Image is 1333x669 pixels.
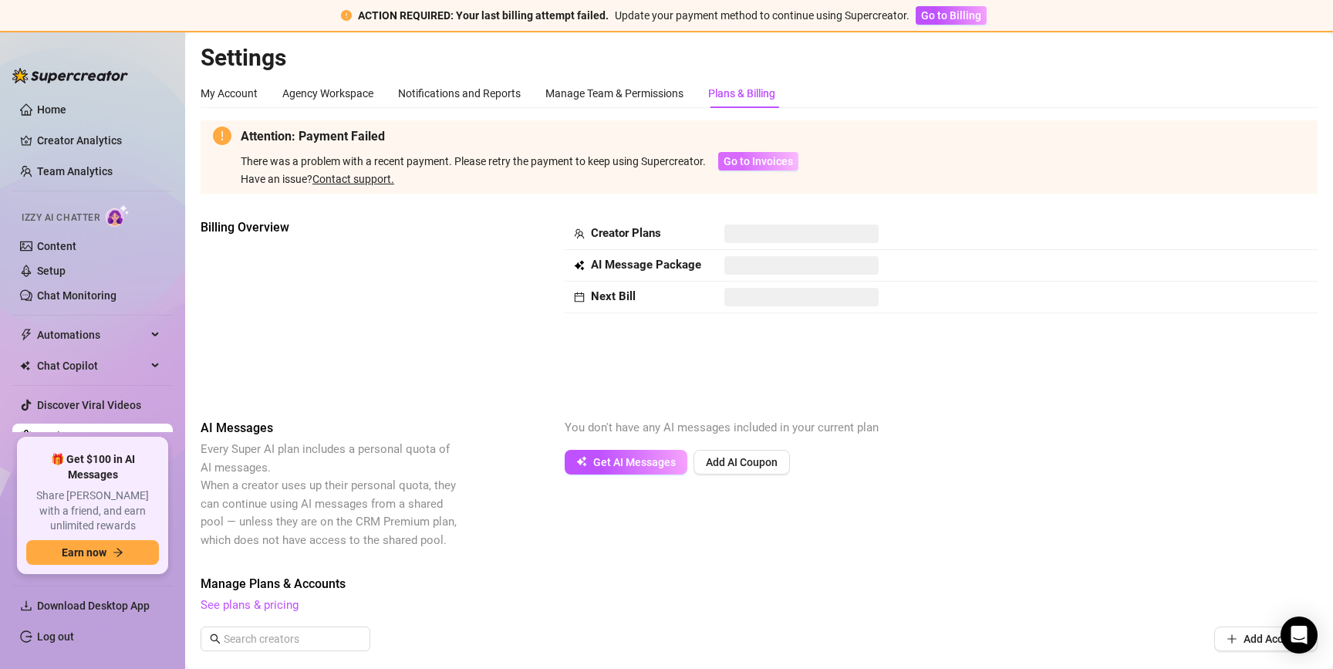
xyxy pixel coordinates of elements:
[26,488,159,534] span: Share [PERSON_NAME] with a friend, and earn unlimited rewards
[398,85,521,102] div: Notifications and Reports
[201,442,457,547] span: Every Super AI plan includes a personal quota of AI messages. When a creator uses up their person...
[201,575,1318,593] span: Manage Plans & Accounts
[574,228,585,239] span: team
[724,155,793,167] span: Go to Invoices
[615,9,909,22] span: Update your payment method to continue using Supercreator.
[708,85,775,102] div: Plans & Billing
[37,128,160,153] a: Creator Analytics
[241,129,385,144] strong: Attention: Payment Failed
[201,598,299,612] a: See plans & pricing
[20,329,32,341] span: thunderbolt
[106,204,130,227] img: AI Chatter
[37,430,78,442] a: Settings
[591,226,661,240] strong: Creator Plans
[113,547,123,558] span: arrow-right
[37,600,150,612] span: Download Desktop App
[37,353,147,378] span: Chat Copilot
[593,456,676,468] span: Get AI Messages
[591,289,636,303] strong: Next Bill
[545,85,683,102] div: Manage Team & Permissions
[22,211,100,225] span: Izzy AI Chatter
[282,85,373,102] div: Agency Workspace
[201,218,460,237] span: Billing Overview
[565,450,687,475] button: Get AI Messages
[916,9,987,22] a: Go to Billing
[201,419,460,438] span: AI Messages
[341,10,352,21] span: exclamation-circle
[37,630,74,643] a: Log out
[37,399,141,411] a: Discover Viral Videos
[1227,634,1237,644] span: plus
[591,258,701,272] strong: AI Message Package
[1244,633,1305,645] span: Add Account
[358,9,609,22] strong: ACTION REQUIRED: Your last billing attempt failed.
[693,450,790,475] button: Add AI Coupon
[574,292,585,302] span: calendar
[201,85,258,102] div: My Account
[62,546,106,559] span: Earn now
[37,103,66,116] a: Home
[312,173,394,185] a: Contact support.
[241,153,706,170] div: There was a problem with a recent payment. Please retry the payment to keep using Supercreator.
[224,630,349,647] input: Search creators
[37,289,116,302] a: Chat Monitoring
[213,127,231,145] span: exclamation-circle
[210,634,221,644] span: search
[565,421,879,434] span: You don't have any AI messages included in your current plan
[921,9,981,22] span: Go to Billing
[718,152,798,171] button: Go to Invoices
[1214,627,1318,651] button: Add Account
[1281,617,1318,654] div: Open Intercom Messenger
[201,43,1318,73] h2: Settings
[37,323,147,347] span: Automations
[706,456,778,468] span: Add AI Coupon
[37,240,76,252] a: Content
[241,171,798,188] div: Have an issue?
[37,165,113,177] a: Team Analytics
[26,540,159,565] button: Earn nowarrow-right
[20,360,30,371] img: Chat Copilot
[916,6,987,25] button: Go to Billing
[37,265,66,277] a: Setup
[12,68,128,83] img: logo-BBDzfeDw.svg
[26,452,159,482] span: 🎁 Get $100 in AI Messages
[20,600,32,612] span: download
